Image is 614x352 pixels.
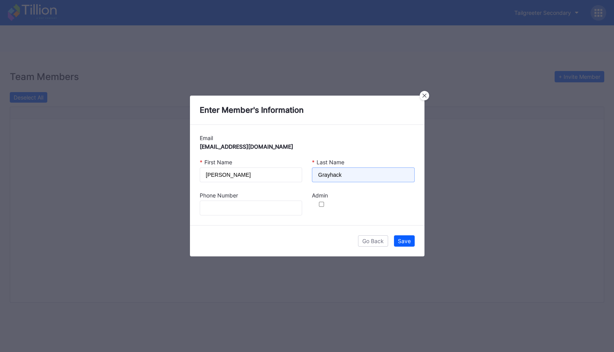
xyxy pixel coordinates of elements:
div: Email [200,135,415,150]
button: Save [394,235,415,247]
button: Go Back [358,235,388,247]
div: Save [398,238,411,244]
div: [EMAIL_ADDRESS][DOMAIN_NAME] [200,143,415,150]
div: Last Name [317,159,344,165]
div: Phone Number [200,192,238,199]
div: Admin [312,192,328,199]
div: Go Back [362,238,384,244]
div: First Name [204,159,232,165]
div: Enter Member's Information [190,96,424,125]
